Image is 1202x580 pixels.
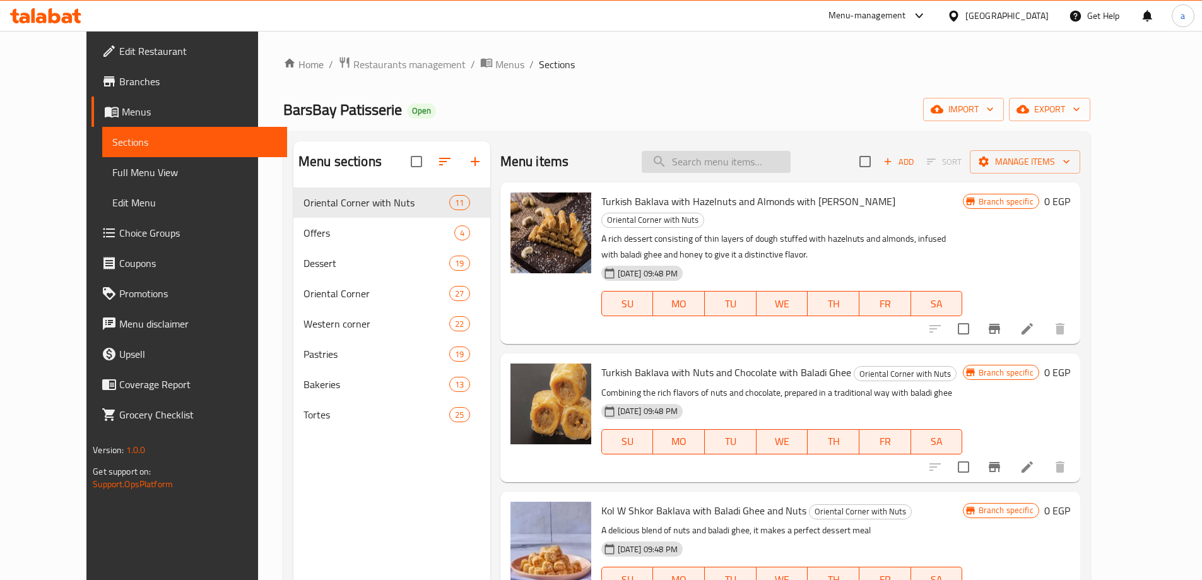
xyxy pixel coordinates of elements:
[91,248,287,278] a: Coupons
[450,197,469,209] span: 11
[112,165,277,180] span: Full Menu View
[480,56,524,73] a: Menus
[303,256,449,271] div: Dessert
[980,154,1070,170] span: Manage items
[471,57,475,72] li: /
[950,454,977,480] span: Select to update
[601,429,654,454] button: SU
[1044,364,1070,381] h6: 0 EGP
[293,187,490,218] div: Oriental Corner with Nuts11
[923,98,1004,121] button: import
[293,369,490,399] div: Bakeries13
[353,57,466,72] span: Restaurants management
[455,227,469,239] span: 4
[93,476,173,492] a: Support.OpsPlatform
[539,57,575,72] span: Sections
[450,257,469,269] span: 19
[293,278,490,309] div: Oriental Corner27
[303,195,449,210] span: Oriental Corner with Nuts
[762,432,803,451] span: WE
[854,367,956,381] span: Oriental Corner with Nuts
[303,316,449,331] div: Western corner
[450,288,469,300] span: 27
[813,432,854,451] span: TH
[450,379,469,391] span: 13
[293,182,490,435] nav: Menu sections
[126,442,146,458] span: 1.0.0
[757,429,808,454] button: WE
[303,407,449,422] span: Tortes
[91,218,287,248] a: Choice Groups
[979,314,1010,344] button: Branch-specific-item
[1044,192,1070,210] h6: 0 EGP
[642,151,791,173] input: search
[1044,502,1070,519] h6: 0 EGP
[970,150,1080,174] button: Manage items
[93,463,151,480] span: Get support on:
[809,504,912,519] div: Oriental Corner with Nuts
[293,309,490,339] div: Western corner22
[91,399,287,430] a: Grocery Checklist
[102,157,287,187] a: Full Menu View
[119,316,277,331] span: Menu disclaimer
[91,278,287,309] a: Promotions
[974,196,1039,208] span: Branch specific
[864,295,906,313] span: FR
[757,291,808,316] button: WE
[602,213,704,227] span: Oriental Corner with Nuts
[854,366,957,381] div: Oriental Corner with Nuts
[613,268,683,280] span: [DATE] 09:48 PM
[303,346,449,362] span: Pastries
[407,105,436,116] span: Open
[601,523,963,538] p: A delicious blend of nuts and baladi ghee, it makes a perfect dessert meal
[450,348,469,360] span: 19
[601,192,895,211] span: Turkish Baklava with Hazelnuts and Almonds with [PERSON_NAME]
[112,195,277,210] span: Edit Menu
[454,225,470,240] div: items
[298,152,382,171] h2: Menu sections
[303,377,449,392] span: Bakeries
[613,405,683,417] span: [DATE] 09:48 PM
[916,432,958,451] span: SA
[658,432,700,451] span: MO
[449,407,469,422] div: items
[510,364,591,444] img: Turkish Baklava with Nuts and Chocolate with Baladi Ghee
[933,102,994,117] span: import
[449,377,469,392] div: items
[91,97,287,127] a: Menus
[283,56,1090,73] nav: breadcrumb
[965,9,1049,23] div: [GEOGRAPHIC_DATA]
[329,57,333,72] li: /
[293,339,490,369] div: Pastries19
[710,295,751,313] span: TU
[283,57,324,72] a: Home
[403,148,430,175] span: Select all sections
[601,363,851,382] span: Turkish Baklava with Nuts and Chocolate with Baladi Ghee
[762,295,803,313] span: WE
[449,316,469,331] div: items
[1019,102,1080,117] span: export
[859,291,911,316] button: FR
[658,295,700,313] span: MO
[859,429,911,454] button: FR
[91,369,287,399] a: Coverage Report
[293,248,490,278] div: Dessert19
[613,543,683,555] span: [DATE] 09:48 PM
[303,225,454,240] span: Offers
[1181,9,1185,23] span: a
[500,152,569,171] h2: Menu items
[91,66,287,97] a: Branches
[911,291,963,316] button: SA
[293,399,490,430] div: Tortes25
[122,104,277,119] span: Menus
[810,504,911,519] span: Oriental Corner with Nuts
[102,127,287,157] a: Sections
[450,409,469,421] span: 25
[601,501,806,520] span: Kol W Shkor Baklava with Baladi Ghee and Nuts
[91,36,287,66] a: Edit Restaurant
[601,231,963,263] p: A rich dessert consisting of thin layers of dough stuffed with hazelnuts and almonds, infused wit...
[495,57,524,72] span: Menus
[601,385,963,401] p: Combining the rich flavors of nuts and chocolate, prepared in a traditional way with baladi ghee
